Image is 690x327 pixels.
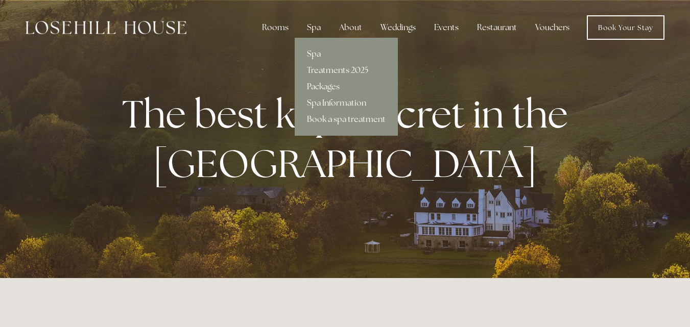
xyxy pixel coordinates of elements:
strong: The best kept secret in the [GEOGRAPHIC_DATA] [122,89,576,189]
a: Packages [295,79,398,95]
a: Treatments 2025 [295,62,398,79]
div: Restaurant [469,17,525,38]
a: Vouchers [527,17,578,38]
a: Spa Information [295,95,398,111]
div: Rooms [254,17,297,38]
a: Spa [295,46,398,62]
div: Spa [299,17,329,38]
img: Losehill House [26,21,186,34]
a: Book a spa treatment [295,111,398,128]
div: About [331,17,370,38]
div: Weddings [372,17,424,38]
a: Book Your Stay [587,15,664,40]
div: Events [426,17,467,38]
